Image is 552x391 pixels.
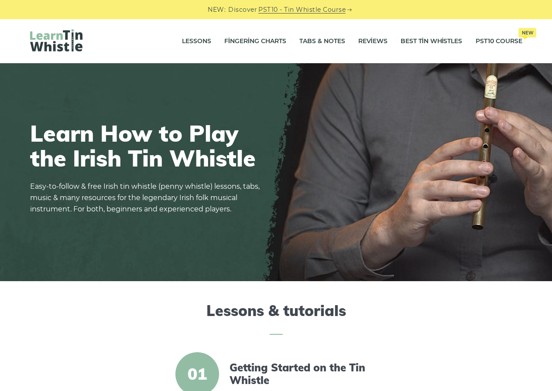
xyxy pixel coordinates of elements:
[30,302,522,335] h2: Lessons & tutorials
[30,181,266,215] p: Easy-to-follow & free Irish tin whistle (penny whistle) lessons, tabs, music & many resources for...
[401,31,463,52] a: Best Tin Whistles
[518,28,536,37] span: New
[30,29,82,51] img: LearnTinWhistle.com
[476,31,522,52] a: PST10 CourseNew
[224,31,286,52] a: Fingering Charts
[230,361,380,387] a: Getting Started on the Tin Whistle
[299,31,345,52] a: Tabs & Notes
[30,121,266,170] h1: Learn How to Play the Irish Tin Whistle
[358,31,387,52] a: Reviews
[182,31,211,52] a: Lessons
